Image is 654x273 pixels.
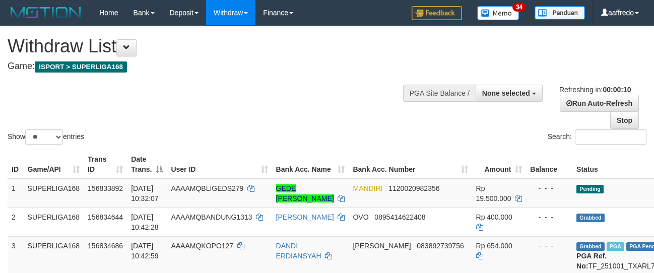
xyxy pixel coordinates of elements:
label: Show entries [8,129,84,145]
span: Rp 654.000 [476,242,512,250]
strong: 00:00:10 [603,86,631,94]
div: - - - [530,183,568,193]
span: Grabbed [576,242,605,251]
th: Trans ID: activate to sort column ascending [84,150,127,179]
span: AAAAMQBLIGEDS279 [171,184,243,192]
span: [PERSON_NAME] [353,242,411,250]
span: AAAAMQKOPO127 [171,242,233,250]
div: - - - [530,241,568,251]
span: 156834686 [88,242,123,250]
th: Bank Acc. Name: activate to sort column ascending [272,150,349,179]
span: Refreshing in: [559,86,631,94]
label: Search: [548,129,646,145]
span: MANDIRI [353,184,382,192]
span: Rp 400.000 [476,213,512,221]
span: Copy 1120020982356 to clipboard [388,184,439,192]
button: None selected [476,85,543,102]
span: Marked by aafheankoy [607,242,624,251]
span: 34 [512,3,526,12]
a: [PERSON_NAME] [276,213,334,221]
span: AAAAMQBANDUNG1313 [171,213,252,221]
img: Feedback.jpg [412,6,462,20]
th: Game/API: activate to sort column ascending [24,150,84,179]
b: PGA Ref. No: [576,252,607,270]
th: Amount: activate to sort column ascending [472,150,527,179]
h4: Game: [8,61,426,72]
h1: Withdraw List [8,36,426,56]
td: 1 [8,179,24,208]
span: Copy 083892739756 to clipboard [417,242,464,250]
span: Copy 0895414622408 to clipboard [374,213,425,221]
th: Bank Acc. Number: activate to sort column ascending [349,150,472,179]
span: 156834644 [88,213,123,221]
select: Showentries [25,129,63,145]
span: [DATE] 10:32:07 [131,184,159,202]
div: - - - [530,212,568,222]
img: MOTION_logo.png [8,5,84,20]
span: [DATE] 10:42:59 [131,242,159,260]
span: ISPORT > SUPERLIGA168 [35,61,127,73]
span: None selected [482,89,530,97]
span: [DATE] 10:42:28 [131,213,159,231]
a: GEDE [PERSON_NAME] [276,184,334,202]
th: Date Trans.: activate to sort column descending [127,150,167,179]
th: User ID: activate to sort column ascending [167,150,272,179]
div: PGA Site Balance / [403,85,476,102]
td: SUPERLIGA168 [24,208,84,236]
span: Pending [576,185,604,193]
span: Rp 19.500.000 [476,184,511,202]
th: ID [8,150,24,179]
td: 2 [8,208,24,236]
span: Grabbed [576,214,605,222]
img: panduan.png [535,6,585,20]
span: 156833892 [88,184,123,192]
span: OVO [353,213,368,221]
td: SUPERLIGA168 [24,179,84,208]
img: Button%20Memo.svg [477,6,519,20]
a: DANDI ERDIANSYAH [276,242,321,260]
input: Search: [575,129,646,145]
a: Stop [610,112,639,129]
a: Run Auto-Refresh [560,95,639,112]
th: Balance [526,150,572,179]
